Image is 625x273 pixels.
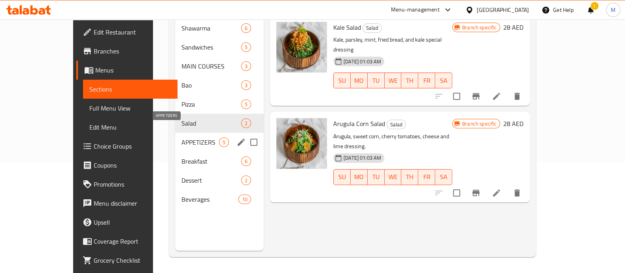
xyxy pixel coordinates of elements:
[175,114,264,133] div: Salad2
[242,25,251,32] span: 6
[175,133,264,152] div: APPETIZERS5edit
[354,171,364,183] span: MO
[401,73,418,88] button: TH
[181,176,241,185] span: Dessert
[76,156,177,175] a: Coupons
[435,169,452,185] button: SA
[354,75,364,86] span: MO
[76,232,177,251] a: Coverage Report
[181,195,238,204] div: Beverages
[363,23,381,32] span: Salad
[94,218,171,227] span: Upsell
[333,132,452,151] p: Arugula, sweet corn, cherry tomatoes, cheese and lime dressing.
[94,199,171,208] span: Menu disclaimer
[175,190,264,209] div: Beverages10
[340,154,384,162] span: [DATE] 01:03 AM
[333,35,452,55] p: Kale, parsley, mint, fried bread, and kale special dressing
[175,152,264,171] div: Breakfast6
[340,58,384,65] span: [DATE] 01:03 AM
[371,75,381,86] span: TU
[276,22,327,73] img: Kale Salad
[181,42,241,52] div: Sandwiches
[333,118,385,130] span: Arugula Corn Salad
[94,141,171,151] span: Choice Groups
[76,137,177,156] a: Choice Groups
[351,73,368,88] button: MO
[242,82,251,89] span: 3
[492,188,501,198] a: Edit menu item
[241,118,251,128] div: items
[242,63,251,70] span: 3
[337,171,347,183] span: SU
[175,95,264,114] div: Pizza5
[438,171,449,183] span: SA
[368,169,385,185] button: TU
[94,256,171,265] span: Grocery Checklist
[333,73,351,88] button: SU
[181,61,241,71] span: MAIN COURSES
[175,38,264,57] div: Sandwiches5
[76,61,177,80] a: Menus
[421,75,432,86] span: FR
[94,160,171,170] span: Coupons
[235,136,247,148] button: edit
[388,75,398,86] span: WE
[181,137,219,147] span: APPETIZERS
[241,80,251,90] div: items
[387,120,406,129] span: Salad
[404,171,415,183] span: TH
[76,42,177,61] a: Branches
[181,157,241,166] span: Breakfast
[448,88,465,105] span: Select to update
[241,42,251,52] div: items
[241,23,251,33] div: items
[333,169,351,185] button: SU
[83,80,177,99] a: Sections
[385,73,402,88] button: WE
[351,169,368,185] button: MO
[83,118,177,137] a: Edit Menu
[76,23,177,42] a: Edit Restaurant
[241,176,251,185] div: items
[175,57,264,76] div: MAIN COURSES3
[241,157,251,166] div: items
[404,75,415,86] span: TH
[387,120,406,129] div: Salad
[503,22,523,33] h6: 28 AED
[448,185,465,201] span: Select to update
[181,80,241,90] span: Bao
[83,99,177,118] a: Full Menu View
[175,19,264,38] div: Shawarma6
[421,171,432,183] span: FR
[477,6,529,14] div: [GEOGRAPHIC_DATA]
[76,194,177,213] a: Menu disclaimer
[388,171,398,183] span: WE
[95,65,171,75] span: Menus
[401,169,418,185] button: TH
[492,92,501,101] a: Edit menu item
[503,118,523,129] h6: 28 AED
[181,118,241,128] span: Salad
[175,171,264,190] div: Dessert2
[242,177,251,184] span: 2
[371,171,381,183] span: TU
[438,75,449,86] span: SA
[94,46,171,56] span: Branches
[94,179,171,189] span: Promotions
[181,23,241,33] span: Shawarma
[508,87,527,106] button: delete
[76,251,177,270] a: Grocery Checklist
[337,75,347,86] span: SU
[89,122,171,132] span: Edit Menu
[181,99,241,109] span: Pizza
[459,120,500,128] span: Branch specific
[242,158,251,165] span: 6
[418,169,435,185] button: FR
[466,87,485,106] button: Branch-specific-item
[276,118,327,169] img: Arugula Corn Salad
[76,175,177,194] a: Promotions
